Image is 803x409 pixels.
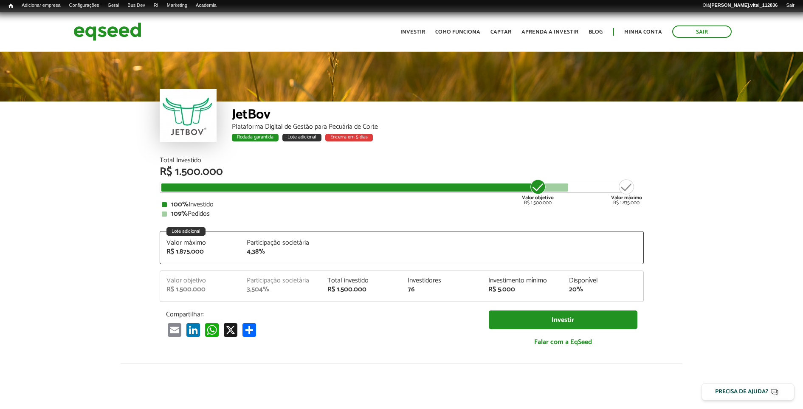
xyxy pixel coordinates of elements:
[782,2,799,9] a: Sair
[149,2,163,9] a: RI
[327,277,395,284] div: Total investido
[488,286,556,293] div: R$ 5.000
[698,2,782,9] a: Olá[PERSON_NAME].vital_112836
[611,178,642,206] div: R$ 1.875.000
[589,29,603,35] a: Blog
[166,240,234,246] div: Valor máximo
[162,211,642,217] div: Pedidos
[247,286,315,293] div: 3,504%
[123,2,149,9] a: Bus Dev
[17,2,65,9] a: Adicionar empresa
[160,166,644,178] div: R$ 1.500.000
[65,2,104,9] a: Configurações
[232,124,644,130] div: Plataforma Digital de Gestão para Pecuária de Corte
[166,227,206,236] div: Lote adicional
[569,286,637,293] div: 20%
[166,310,476,319] p: Compartilhar:
[166,286,234,293] div: R$ 1.500.000
[282,134,321,141] div: Lote adicional
[185,323,202,337] a: LinkedIn
[232,134,279,141] div: Rodada garantida
[192,2,221,9] a: Academia
[522,194,554,202] strong: Valor objetivo
[408,277,476,284] div: Investidores
[435,29,480,35] a: Como funciona
[327,286,395,293] div: R$ 1.500.000
[171,199,189,210] strong: 100%
[241,323,258,337] a: Compartilhar
[166,323,183,337] a: Email
[222,323,239,337] a: X
[624,29,662,35] a: Minha conta
[489,333,637,351] a: Falar com a EqSeed
[521,29,578,35] a: Aprenda a investir
[489,310,637,330] a: Investir
[247,277,315,284] div: Participação societária
[8,3,13,9] span: Início
[166,277,234,284] div: Valor objetivo
[4,2,17,10] a: Início
[325,134,373,141] div: Encerra em 5 dias
[163,2,192,9] a: Marketing
[611,194,642,202] strong: Valor máximo
[490,29,511,35] a: Captar
[103,2,123,9] a: Geral
[203,323,220,337] a: WhatsApp
[232,108,644,124] div: JetBov
[672,25,732,38] a: Sair
[400,29,425,35] a: Investir
[247,248,315,255] div: 4,38%
[710,3,778,8] strong: [PERSON_NAME].vital_112836
[73,20,141,43] img: EqSeed
[162,201,642,208] div: Investido
[569,277,637,284] div: Disponível
[160,157,644,164] div: Total Investido
[166,248,234,255] div: R$ 1.875.000
[408,286,476,293] div: 76
[171,208,188,220] strong: 109%
[488,277,556,284] div: Investimento mínimo
[247,240,315,246] div: Participação societária
[522,178,554,206] div: R$ 1.500.000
